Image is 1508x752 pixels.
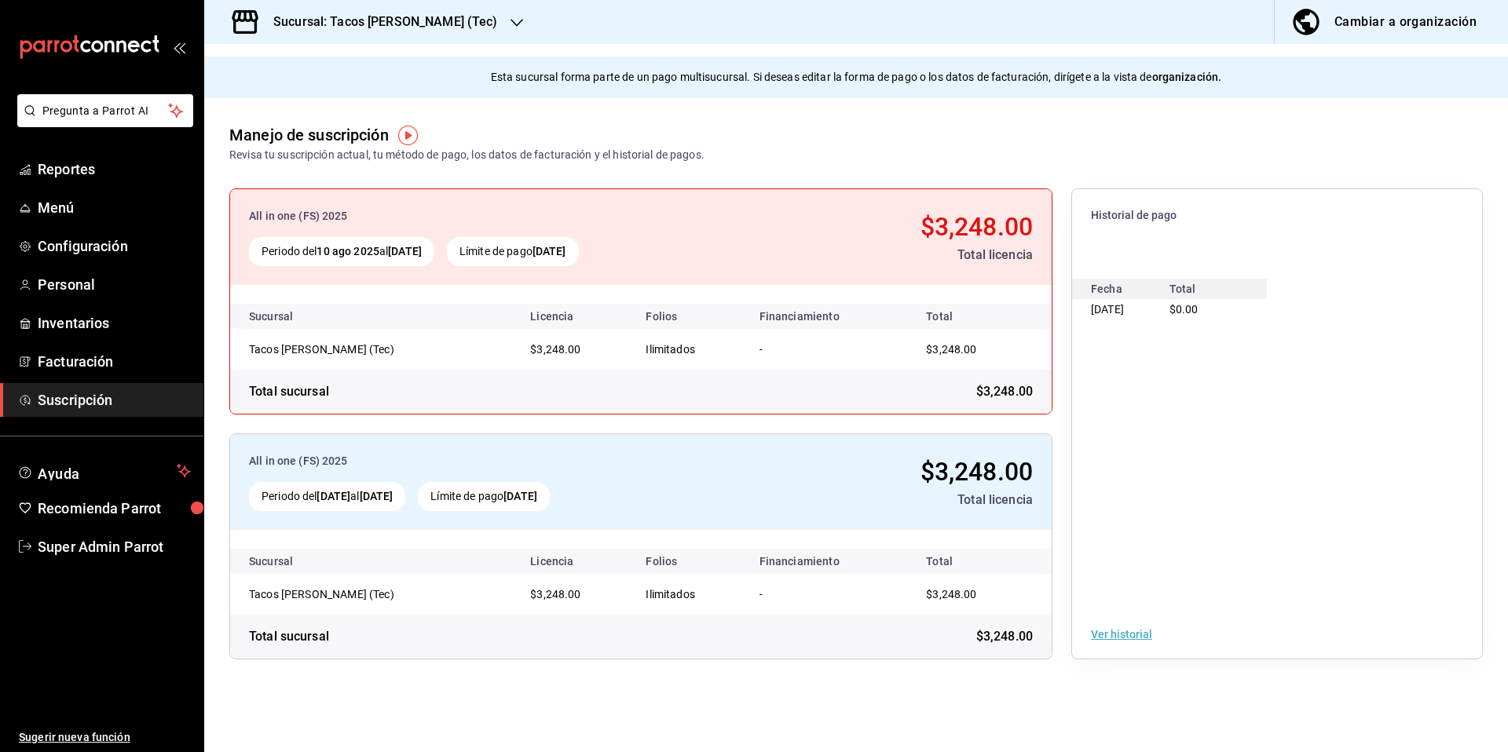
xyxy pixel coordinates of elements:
[229,123,389,147] div: Manejo de suscripción
[249,341,406,357] div: Tacos [PERSON_NAME] (Tec)
[1334,11,1477,33] div: Cambiar a organización
[530,343,580,356] span: $3,248.00
[633,574,746,615] td: Ilimitados
[38,498,191,519] span: Recomienda Parrot
[418,482,550,511] div: Límite de pago
[249,627,329,646] div: Total sucursal
[38,536,191,557] span: Super Admin Parrot
[229,147,705,163] div: Revisa tu suscripción actual, tu método de pago, los datos de facturación y el historial de pagos.
[756,246,1033,265] div: Total licencia
[249,208,743,225] div: All in one (FS) 2025
[17,94,193,127] button: Pregunta a Parrot AI
[1152,71,1222,83] strong: organización.
[261,13,498,31] h3: Sucursal: Tacos [PERSON_NAME] (Tec)
[249,453,729,469] div: All in one (FS) 2025
[533,245,566,257] strong: [DATE]
[38,389,191,411] span: Suscripción
[907,549,1052,574] th: Total
[388,245,422,257] strong: [DATE]
[518,549,633,574] th: Licencia
[38,351,191,372] span: Facturación
[1091,299,1169,319] div: [DATE]
[249,586,406,602] div: Tacos don Pedro (Tec)
[38,462,170,480] span: Ayuda
[976,627,1033,646] span: $3,248.00
[249,341,406,357] div: Tacos don Pedro (Tec)
[360,490,393,502] strong: [DATE]
[1169,279,1248,299] div: Total
[921,212,1033,242] span: $3,248.00
[317,245,379,257] strong: 10 ago 2025
[747,329,908,370] td: -
[249,310,335,323] div: Sucursal
[633,549,746,574] th: Folios
[976,382,1033,401] span: $3,248.00
[747,574,908,615] td: -
[926,588,976,601] span: $3,248.00
[926,343,976,356] span: $3,248.00
[633,329,746,370] td: Ilimitados
[447,237,579,266] div: Límite de pago
[249,382,329,401] div: Total sucursal
[1091,208,1463,223] span: Historial de pago
[518,304,633,329] th: Licencia
[42,103,169,119] span: Pregunta a Parrot AI
[503,490,537,502] strong: [DATE]
[741,491,1033,509] div: Total licencia
[249,586,406,602] div: Tacos [PERSON_NAME] (Tec)
[38,274,191,295] span: Personal
[38,312,191,334] span: Inventarios
[317,490,350,502] strong: [DATE]
[633,304,746,329] th: Folios
[747,549,908,574] th: Financiamiento
[1091,279,1169,299] div: Fecha
[173,41,185,53] button: open_drawer_menu
[249,482,405,511] div: Periodo del al
[1091,629,1152,640] button: Ver historial
[921,457,1033,487] span: $3,248.00
[38,235,191,257] span: Configuración
[907,304,1052,329] th: Total
[19,729,191,746] span: Sugerir nueva función
[204,57,1508,98] div: Esta sucursal forma parte de un pago multisucursal. Si deseas editar la forma de pago o los datos...
[249,237,434,266] div: Periodo del al
[1169,303,1199,316] span: $0.00
[38,159,191,180] span: Reportes
[747,304,908,329] th: Financiamiento
[249,555,335,568] div: Sucursal
[530,588,580,601] span: $3,248.00
[38,197,191,218] span: Menú
[398,126,418,145] img: Tooltip marker
[11,114,193,130] a: Pregunta a Parrot AI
